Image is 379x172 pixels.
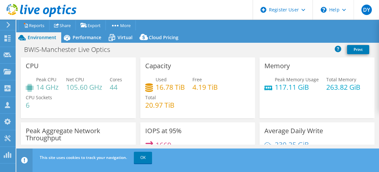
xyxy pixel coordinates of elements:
[118,34,133,40] span: Virtual
[21,46,120,53] h1: BWIS-Manchester Live Optics
[145,127,182,134] h3: IOPS at 95%
[321,7,327,13] svg: \n
[192,84,218,91] h4: 4.19 TiB
[149,34,178,40] span: Cloud Pricing
[326,84,360,91] h4: 263.82 GiB
[192,76,202,83] span: Free
[49,20,76,30] a: Share
[275,141,309,148] h4: 230.25 GiB
[156,141,171,149] h4: 1669
[264,127,323,134] h3: Average Daily Write
[36,84,59,91] h4: 14 GHz
[275,84,319,91] h4: 117.11 GiB
[26,102,52,109] h4: 6
[145,62,171,70] h3: Capacity
[156,76,167,83] span: Used
[347,45,369,54] a: Print
[326,76,356,83] span: Total Memory
[73,34,101,40] span: Performance
[275,76,319,83] span: Peak Memory Usage
[76,20,106,30] a: Export
[156,84,185,91] h4: 16.78 TiB
[134,152,152,164] a: OK
[66,84,102,91] h4: 105.60 GHz
[18,20,49,30] a: Reports
[26,94,52,101] span: CPU Sockets
[36,76,56,83] span: Peak CPU
[40,155,127,160] span: This site uses cookies to track your navigation.
[145,94,156,101] span: Total
[110,76,122,83] span: Cores
[28,34,56,40] span: Environment
[264,62,290,70] h3: Memory
[110,84,122,91] h4: 44
[145,102,175,109] h4: 20.97 TiB
[105,20,136,30] a: More
[26,127,131,142] h3: Peak Aggregate Network Throughput
[26,62,39,70] h3: CPU
[66,76,84,83] span: Net CPU
[361,5,372,15] span: DY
